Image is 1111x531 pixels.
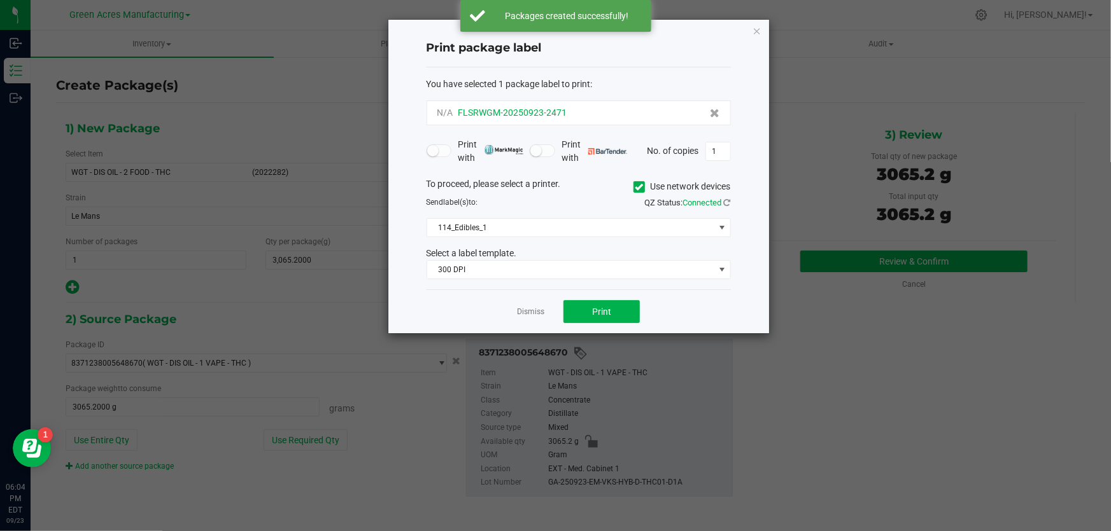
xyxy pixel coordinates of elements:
div: To proceed, please select a printer. [417,177,740,197]
iframe: Resource center unread badge [38,427,53,443]
a: Dismiss [517,307,544,317]
label: Use network devices [633,180,731,193]
div: Packages created successfully! [492,10,642,22]
span: N/A [437,107,453,118]
img: bartender.png [588,148,627,155]
h4: Print package label [427,40,731,57]
span: label(s) [444,198,469,207]
span: You have selected 1 package label to print [427,79,591,89]
span: Print with [562,138,627,165]
span: Print with [458,138,523,165]
span: QZ Status: [645,198,731,207]
img: mark_magic_cybra.png [485,145,523,155]
span: No. of copies [647,145,699,155]
iframe: Resource center [13,429,51,467]
span: Send to: [427,198,478,207]
span: 114_Edibles_1 [427,219,714,237]
span: Print [592,307,611,317]
div: : [427,78,731,91]
div: Select a label template. [417,247,740,260]
span: Connected [683,198,722,207]
span: FLSRWGM-20250923-2471 [458,107,567,118]
button: Print [563,300,640,323]
span: 300 DPI [427,261,714,279]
